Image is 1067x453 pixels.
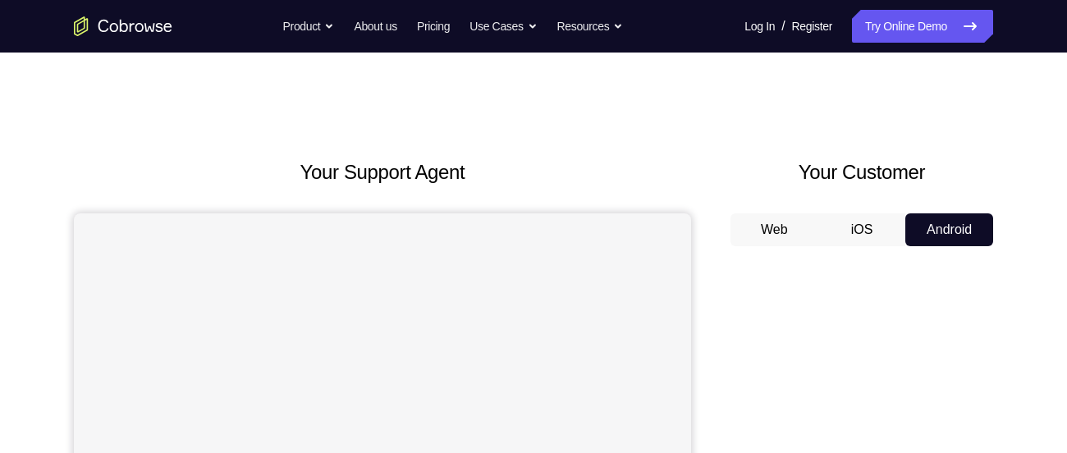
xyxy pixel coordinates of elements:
[417,10,450,43] a: Pricing
[744,10,775,43] a: Log In
[354,10,396,43] a: About us
[730,158,993,187] h2: Your Customer
[469,10,537,43] button: Use Cases
[730,213,818,246] button: Web
[818,213,906,246] button: iOS
[905,213,993,246] button: Android
[74,158,691,187] h2: Your Support Agent
[74,16,172,36] a: Go to the home page
[283,10,335,43] button: Product
[557,10,624,43] button: Resources
[781,16,785,36] span: /
[792,10,832,43] a: Register
[852,10,993,43] a: Try Online Demo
